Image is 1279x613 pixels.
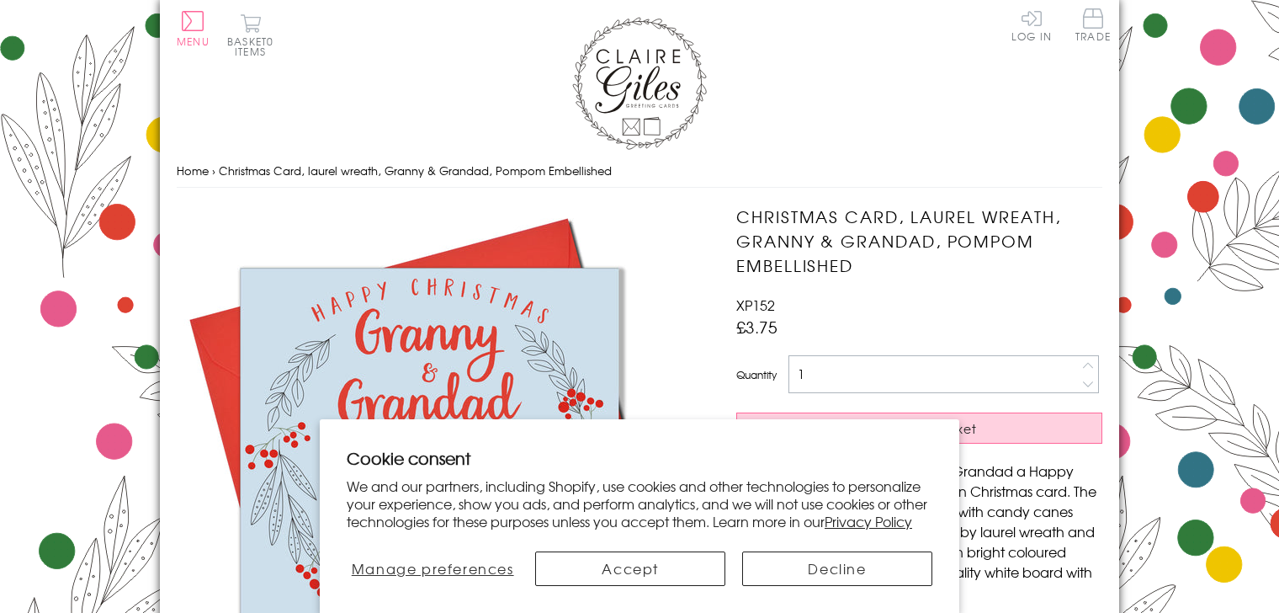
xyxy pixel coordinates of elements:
h2: Cookie consent [347,446,932,470]
span: › [212,163,215,179]
button: Add to Basket [736,413,1102,444]
a: Trade [1075,8,1111,45]
span: Christmas Card, laurel wreath, Granny & Grandad, Pompom Embellished [219,163,612,179]
span: £3.75 [736,315,777,338]
label: Quantity [736,367,777,382]
h1: Christmas Card, laurel wreath, Granny & Grandad, Pompom Embellished [736,205,1102,277]
a: Log In [1011,8,1052,41]
button: Menu [177,11,210,46]
span: Trade [1075,8,1111,41]
span: Manage preferences [352,558,514,578]
a: Privacy Policy [825,511,912,531]
button: Decline [742,552,932,586]
span: 0 items [235,34,273,59]
button: Basket0 items [227,13,273,56]
p: We and our partners, including Shopify, use cookies and other technologies to personalize your ex... [347,477,932,530]
nav: breadcrumbs [177,154,1102,189]
span: XP152 [736,295,775,315]
button: Manage preferences [347,552,518,586]
a: Home [177,163,209,179]
span: Menu [177,34,210,49]
button: Accept [535,552,725,586]
img: Claire Giles Greetings Cards [572,17,707,150]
